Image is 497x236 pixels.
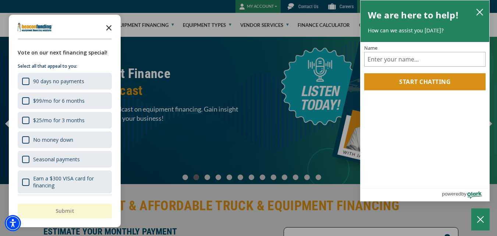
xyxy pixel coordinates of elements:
[18,170,112,193] div: Earn a $300 VISA card for financing
[33,156,80,163] div: Seasonal payments
[33,175,107,189] div: Earn a $300 VISA card for financing
[442,189,461,198] span: powered
[18,63,112,70] p: Select all that appeal to you:
[461,189,466,198] span: by
[18,92,112,109] div: $99/mo for 6 months
[33,136,73,143] div: No money down
[33,97,85,104] div: $99/mo for 6 months
[102,20,116,35] button: Close the survey
[18,112,112,128] div: $25/mo for 3 months
[442,189,489,201] a: Powered by Olark
[33,117,85,124] div: $25/mo for 3 months
[364,52,486,67] input: Name
[364,46,486,50] label: Name
[368,8,459,22] h2: We are here to help!
[18,23,52,32] img: Company logo
[5,215,21,231] div: Accessibility Menu
[368,27,482,34] p: How can we assist you [DATE]?
[474,7,486,17] button: close chatbox
[364,73,486,90] button: Start chatting
[18,204,112,218] button: Submit
[33,78,84,85] div: 90 days no payments
[9,15,121,227] div: Survey
[18,131,112,148] div: No money down
[18,151,112,168] div: Seasonal payments
[471,208,490,230] button: Close Chatbox
[18,49,112,57] div: Vote on our next financing special!
[18,73,112,89] div: 90 days no payments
